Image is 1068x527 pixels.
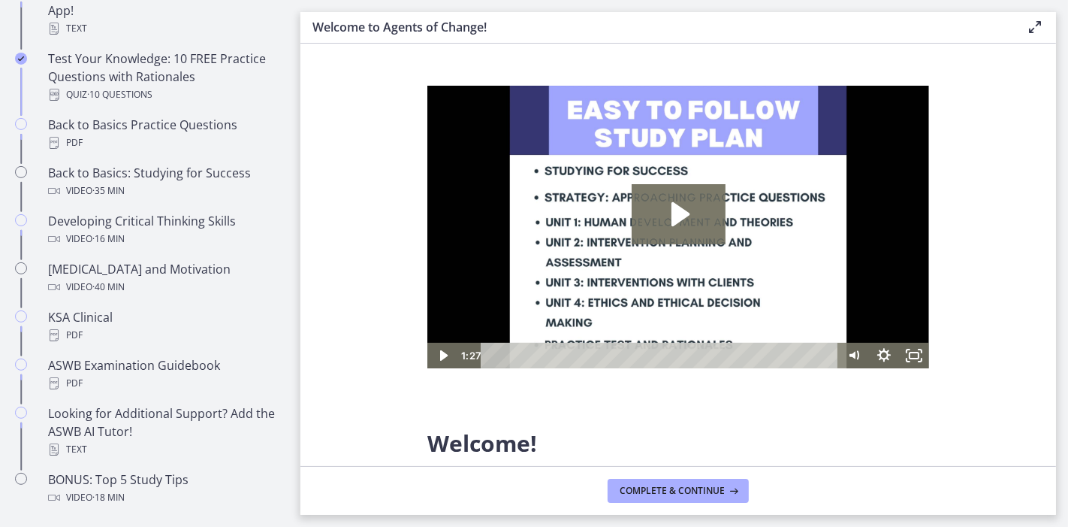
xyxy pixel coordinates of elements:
[92,489,125,507] span: · 18 min
[48,441,282,459] div: Text
[427,428,537,459] span: Welcome!
[48,182,282,200] div: Video
[48,134,282,152] div: PDF
[48,308,282,344] div: KSA Clinical
[15,53,27,65] i: Completed
[204,98,298,159] button: Play Video: c1o6hcmjueu5qasqsu00.mp4
[472,257,502,283] button: Fullscreen
[48,20,282,38] div: Text
[48,404,282,459] div: Looking for Additional Support? Add the ASWB AI Tutor!
[65,257,404,283] div: Playbar
[442,257,472,283] button: Show settings menu
[87,86,152,104] span: · 10 Questions
[48,278,282,296] div: Video
[48,374,282,392] div: PDF
[48,116,282,152] div: Back to Basics Practice Questions
[48,230,282,248] div: Video
[48,260,282,296] div: [MEDICAL_DATA] and Motivation
[48,489,282,507] div: Video
[48,356,282,392] div: ASWB Examination Guidebook
[48,50,282,104] div: Test Your Knowledge: 10 FREE Practice Questions with Rationales
[620,485,725,497] span: Complete & continue
[48,326,282,344] div: PDF
[48,164,282,200] div: Back to Basics: Studying for Success
[92,182,125,200] span: · 35 min
[48,86,282,104] div: Quiz
[48,212,282,248] div: Developing Critical Thinking Skills
[48,471,282,507] div: BONUS: Top 5 Study Tips
[312,18,1002,36] h3: Welcome to Agents of Change!
[92,230,125,248] span: · 16 min
[92,278,125,296] span: · 40 min
[412,257,442,283] button: Mute
[608,479,749,503] button: Complete & continue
